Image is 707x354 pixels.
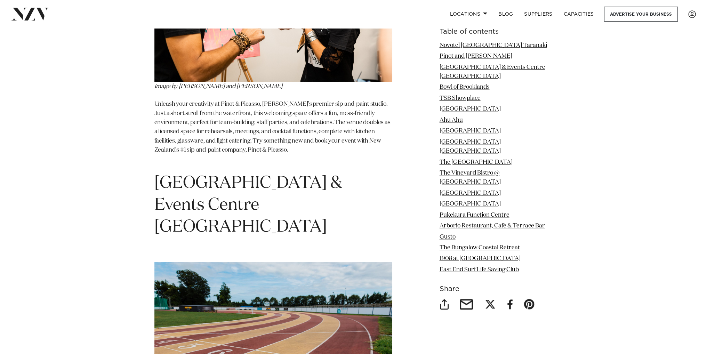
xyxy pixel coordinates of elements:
a: Novotel [GEOGRAPHIC_DATA] Taranaki [440,42,547,48]
a: [GEOGRAPHIC_DATA] [440,106,501,112]
a: East End Surf Life Saving Club [440,267,519,273]
a: Bowl of Brooklands [440,85,490,90]
a: [GEOGRAPHIC_DATA] [440,201,501,207]
span: Image by [PERSON_NAME] and [PERSON_NAME] [154,83,282,89]
a: TSB Showplace [440,95,481,101]
a: 1908 at [GEOGRAPHIC_DATA] [440,256,521,262]
a: Pinot and [PERSON_NAME] [440,53,512,59]
a: Ahu Ahu [440,117,463,123]
p: Unleash your creativity at Pinot & Picasso, [PERSON_NAME]’s premier sip-and-paint studio. Just a ... [154,100,392,164]
h1: [GEOGRAPHIC_DATA] & Events Centre [GEOGRAPHIC_DATA] [154,172,392,238]
h6: Table of contents [440,28,553,35]
a: The Bungalow Coastal Retreat [440,245,520,251]
a: The [GEOGRAPHIC_DATA] [440,159,513,165]
a: Arborio Restaurant, Café & Terrace Bar [440,223,545,229]
a: SUPPLIERS [519,7,558,22]
a: [GEOGRAPHIC_DATA] [440,190,501,196]
a: Advertise your business [604,7,678,22]
a: The Vineyard Bistro @ [GEOGRAPHIC_DATA] [440,170,501,185]
a: Capacities [558,7,600,22]
a: Locations [444,7,493,22]
a: BLOG [493,7,519,22]
a: [GEOGRAPHIC_DATA] & Events Centre [GEOGRAPHIC_DATA] [440,64,545,79]
img: nzv-logo.png [11,8,49,20]
a: [GEOGRAPHIC_DATA] [440,128,501,134]
a: [GEOGRAPHIC_DATA] [GEOGRAPHIC_DATA] [440,139,501,154]
a: Gusto [440,234,456,240]
h6: Share [440,286,553,293]
a: Pukekura Function Centre [440,212,509,218]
